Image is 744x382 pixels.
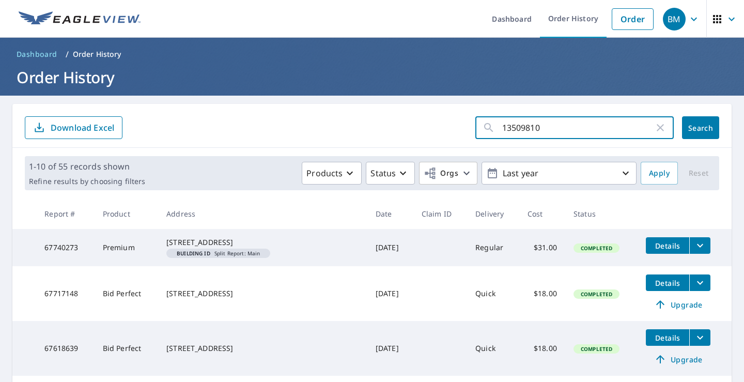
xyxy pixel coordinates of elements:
td: Regular [467,229,519,266]
th: Status [565,198,638,229]
span: Details [652,333,683,343]
th: Cost [519,198,565,229]
a: Dashboard [12,46,61,63]
span: Upgrade [652,298,704,311]
div: [STREET_ADDRESS] [166,237,359,248]
p: Download Excel [51,122,114,133]
th: Product [95,198,158,229]
span: Apply [649,167,670,180]
p: Order History [73,49,121,59]
td: [DATE] [367,321,413,376]
td: Quick [467,266,519,321]
p: Status [370,167,396,179]
th: Claim ID [413,198,467,229]
p: Refine results by choosing filters [29,177,145,186]
button: Orgs [419,162,477,185]
td: 67740273 [36,229,94,266]
td: $18.00 [519,266,565,321]
span: Dashboard [17,49,57,59]
nav: breadcrumb [12,46,732,63]
td: Bid Perfect [95,266,158,321]
td: 67717148 [36,266,94,321]
span: Split Report: Main [171,251,266,256]
td: [DATE] [367,229,413,266]
button: Download Excel [25,116,122,139]
th: Report # [36,198,94,229]
td: [DATE] [367,266,413,321]
button: filesDropdownBtn-67740273 [689,237,710,254]
p: 1-10 of 55 records shown [29,160,145,173]
span: Completed [575,291,618,298]
img: EV Logo [19,11,141,27]
th: Address [158,198,367,229]
button: Last year [482,162,637,185]
div: BM [663,8,686,30]
a: Order [612,8,654,30]
button: detailsBtn-67740273 [646,237,689,254]
button: Search [682,116,719,139]
th: Delivery [467,198,519,229]
button: detailsBtn-67618639 [646,329,689,346]
p: Products [306,167,343,179]
button: Status [366,162,415,185]
a: Upgrade [646,296,710,313]
input: Address, Report #, Claim ID, etc. [502,113,654,142]
span: Details [652,278,683,288]
div: [STREET_ADDRESS] [166,343,359,354]
span: Orgs [424,167,458,180]
th: Date [367,198,413,229]
span: Completed [575,345,618,353]
span: Search [690,123,711,133]
button: detailsBtn-67717148 [646,274,689,291]
span: Upgrade [652,353,704,365]
h1: Order History [12,67,732,88]
button: Apply [641,162,678,185]
td: Bid Perfect [95,321,158,376]
p: Last year [499,164,619,182]
a: Upgrade [646,351,710,368]
button: filesDropdownBtn-67717148 [689,274,710,291]
button: filesDropdownBtn-67618639 [689,329,710,346]
td: Quick [467,321,519,376]
td: $31.00 [519,229,565,266]
button: Products [302,162,362,185]
div: [STREET_ADDRESS] [166,288,359,299]
span: Completed [575,245,618,252]
td: $18.00 [519,321,565,376]
em: Building ID [177,251,210,256]
td: Premium [95,229,158,266]
td: 67618639 [36,321,94,376]
li: / [66,48,69,60]
span: Details [652,241,683,251]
